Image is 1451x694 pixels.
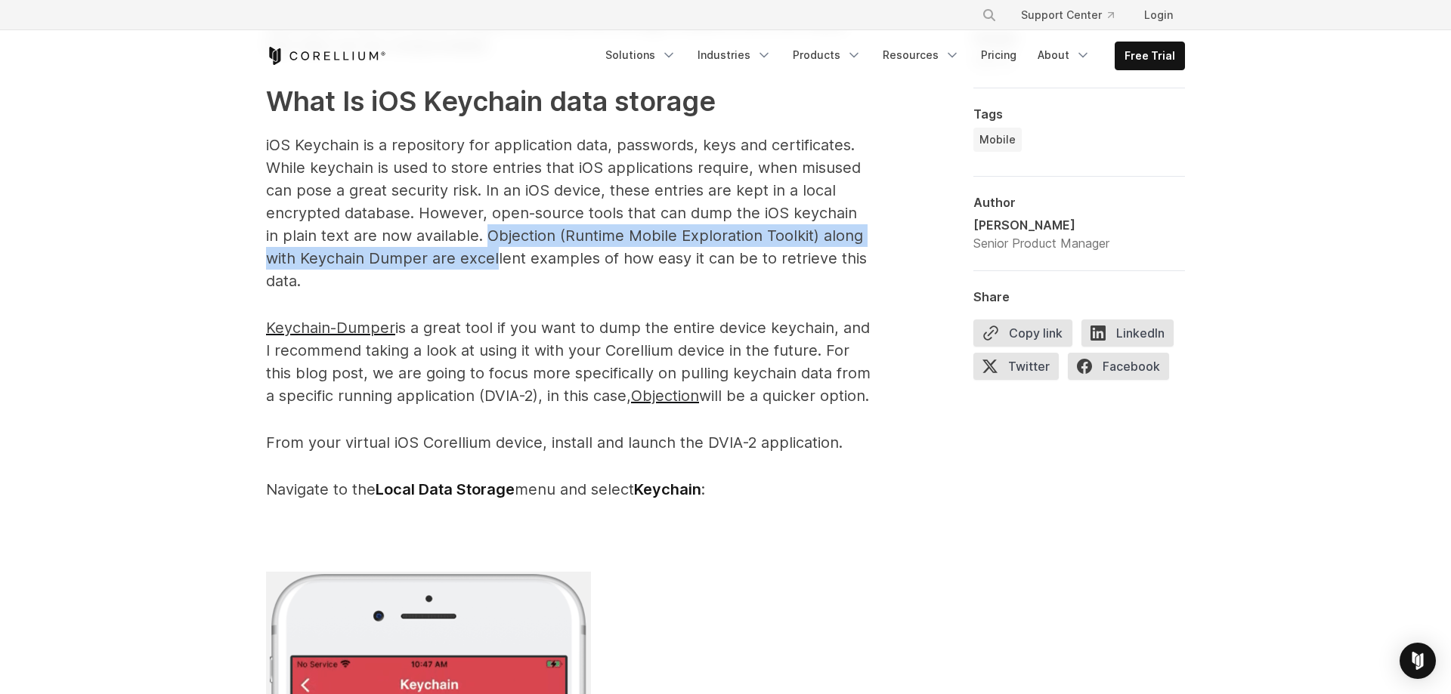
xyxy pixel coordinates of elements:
div: Senior Product Manager [973,234,1109,252]
div: Navigation Menu [596,42,1185,70]
div: Share [973,289,1185,304]
a: Twitter [973,353,1068,386]
div: Author [973,195,1185,210]
a: Support Center [1009,2,1126,29]
a: Solutions [596,42,685,69]
p: Navigate to the menu and select : [266,478,871,501]
span: Mobile [979,132,1016,147]
span: Twitter [973,353,1059,380]
a: Mobile [973,128,1022,152]
p: is a great tool if you want to dump the entire device keychain, and I recommend taking a look at ... [266,316,871,407]
strong: Local Data Storage [376,480,515,498]
a: Facebook [1068,353,1178,386]
a: Keychain-Dumper [266,319,395,337]
div: Navigation Menu [964,2,1185,29]
a: LinkedIn [1081,319,1183,353]
a: Resources [874,42,969,69]
div: Tags [973,106,1185,122]
a: Pricing [972,42,1026,69]
a: Login [1132,2,1185,29]
a: Free Trial [1115,42,1184,69]
button: Search [976,2,1003,29]
div: [PERSON_NAME] [973,216,1109,234]
a: About [1029,42,1100,69]
h2: What Is iOS Keychain data storage [266,81,871,122]
a: Objection [631,387,699,405]
span: Facebook [1068,353,1169,380]
p: iOS Keychain is a repository for application data, passwords, keys and certificates. While keycha... [266,134,871,292]
div: Open Intercom Messenger [1400,643,1436,679]
span: LinkedIn [1081,319,1174,347]
strong: Keychain [634,480,701,498]
button: Copy link [973,319,1072,347]
a: Corellium Home [266,47,386,65]
a: Products [784,42,871,69]
a: Industries [688,42,781,69]
p: From your virtual iOS Corellium device, install and launch the DVIA-2 application. [266,431,871,454]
